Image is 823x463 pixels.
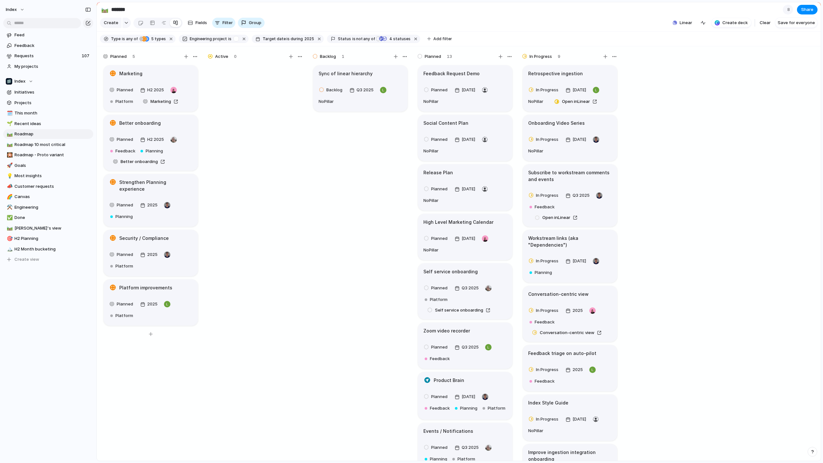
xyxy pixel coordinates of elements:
div: 🚀Goals [3,161,93,170]
a: 🌈Canvas [3,192,93,202]
button: NoPillar [527,146,545,156]
span: H2 2025 [146,136,166,143]
h1: Marketing [119,70,142,77]
span: My projects [14,63,91,70]
span: Feedback [535,378,555,385]
span: Group [249,20,261,26]
div: 💡Most insights [3,171,93,181]
a: ✅Done [3,213,93,222]
span: No Pillar [528,99,543,104]
span: Share [801,6,813,13]
span: H2 Month bucketing [14,246,91,252]
a: 🌱Recent ideas [3,119,93,129]
button: [DATE] [453,85,479,95]
button: Q3 2025 [564,190,593,201]
div: 🗓️ [7,110,11,117]
a: Open inLinear [550,97,601,106]
div: 🛤️ [101,5,108,14]
span: No Pillar [528,148,543,153]
a: Better onboarding [109,158,169,166]
span: Planned [117,202,133,208]
button: 🛤️ [6,225,12,232]
button: H2 2025 [139,85,167,95]
span: Q3 2025 [460,343,480,351]
button: In Progress [527,85,563,95]
span: Planned [431,136,448,143]
button: 🌈 [6,194,12,200]
span: [DATE] [460,393,477,401]
span: [DATE] [460,235,477,242]
span: is [122,36,125,42]
span: Roadmap - Proto variant [14,152,91,158]
h1: Conversation-centric view [528,291,589,298]
span: Canvas [14,194,91,200]
span: No Pillar [423,148,439,153]
div: 🌱 [7,120,11,127]
div: Subscribe to workstream comments and eventsIn ProgressQ3 2025FeedbackOpen inLinear [523,164,617,227]
span: Feedback [430,405,450,412]
div: 🎇Roadmap - Proto variant [3,150,93,160]
button: 🚀 [6,162,12,169]
h1: Platform improvements [119,284,172,291]
span: [PERSON_NAME]'s view [14,225,91,232]
span: Projects [14,100,91,106]
button: Planned [422,134,452,145]
h1: Feedback Request Demo [423,70,480,77]
span: Planned [431,285,448,291]
a: Initiatives [3,87,93,97]
span: Conversation-centric view [540,330,594,336]
h1: Index Style Guide [528,399,568,406]
div: Social Content PlanPlanned[DATE]NoPillar [418,115,512,161]
span: H2 Planning [14,235,91,242]
button: Feedback [527,376,557,386]
button: 2025 [139,250,161,260]
div: Sync of linear hierarchyBacklogQ3 2025NoPillar [313,65,408,112]
span: [DATE] [460,86,477,94]
button: NoPillar [317,96,335,107]
div: 🎯H2 Planning [3,234,93,243]
div: 🚀 [7,162,11,169]
span: Planned [117,251,133,258]
button: [DATE] [564,85,590,95]
span: Platform [115,98,133,105]
span: 2025 [146,300,159,308]
button: Create view [3,255,93,264]
span: Save for everyone [778,20,815,26]
h1: Better onboarding [119,120,161,127]
div: Platform improvementsPlanned2025Platform [104,279,198,326]
button: 4 statuses [375,35,412,42]
span: Roadmap 10 most critical [14,141,91,148]
h1: High Level Marketing Calendar [423,219,493,226]
button: [DATE] [453,233,479,244]
span: In Progress [536,258,558,264]
span: In Progress [536,307,558,314]
a: Conversation-centric view [528,329,605,337]
button: Create [100,18,122,28]
span: Roadmap [14,131,91,137]
span: [DATE] [571,257,588,265]
span: statuses [387,36,411,42]
div: Security / CompliancePlanned2025Platform [104,230,198,276]
a: My projects [3,62,93,71]
button: isany of [121,35,139,42]
button: Planning [527,268,555,278]
button: Share [797,5,818,14]
div: Feedback triage on auto-pilotIn Progress2025Feedback [523,345,617,391]
div: Onboarding Video SeriesIn Progress[DATE]NoPillar [523,115,617,161]
span: Create deck [722,20,748,26]
span: Planned [431,344,448,350]
h1: Sync of linear hierarchy [319,70,373,77]
button: isduring [286,35,304,42]
span: Initiatives [14,89,91,95]
button: 2025 [139,299,161,309]
span: Customer requests [14,183,91,190]
button: 🌱 [6,121,12,127]
span: Planning [115,213,133,220]
span: Planning [146,148,163,154]
button: Planned [422,392,452,402]
button: Planned [107,299,137,309]
button: Planned [107,200,137,210]
span: not [356,36,363,42]
button: [DATE] [453,184,479,194]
